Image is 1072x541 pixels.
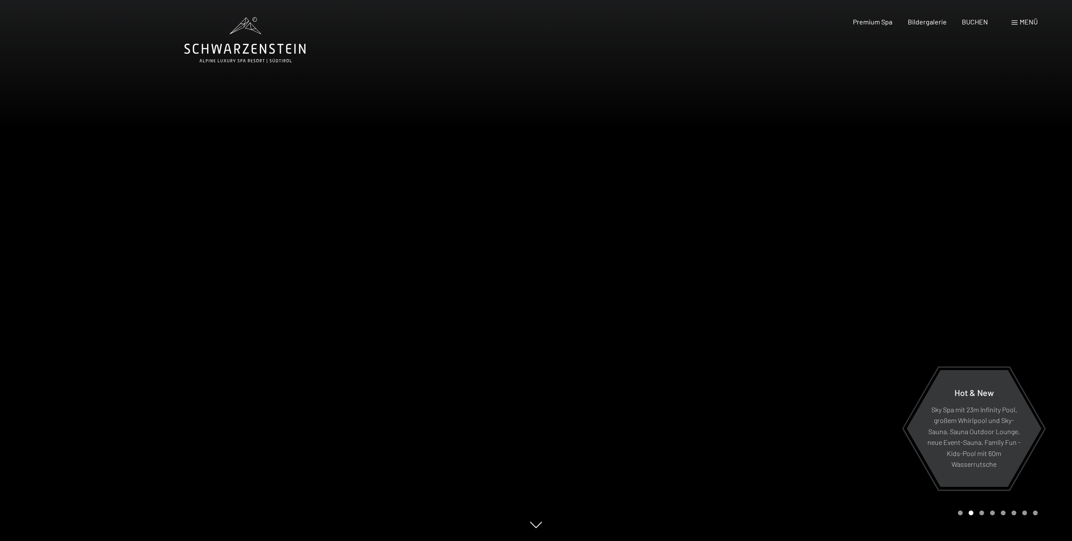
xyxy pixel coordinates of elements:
span: Hot & New [955,387,994,397]
div: Carousel Page 2 (Current Slide) [969,511,973,515]
a: Hot & New Sky Spa mit 23m Infinity Pool, großem Whirlpool und Sky-Sauna, Sauna Outdoor Lounge, ne... [906,369,1042,487]
div: Carousel Page 7 [1022,511,1027,515]
a: BUCHEN [962,18,988,26]
p: Sky Spa mit 23m Infinity Pool, großem Whirlpool und Sky-Sauna, Sauna Outdoor Lounge, neue Event-S... [927,404,1021,470]
div: Carousel Page 6 [1012,511,1016,515]
div: Carousel Page 5 [1001,511,1006,515]
a: Premium Spa [853,18,892,26]
div: Carousel Page 8 [1033,511,1038,515]
div: Carousel Pagination [955,511,1038,515]
div: Carousel Page 4 [990,511,995,515]
div: Carousel Page 3 [979,511,984,515]
span: Menü [1020,18,1038,26]
div: Carousel Page 1 [958,511,963,515]
a: Bildergalerie [908,18,947,26]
